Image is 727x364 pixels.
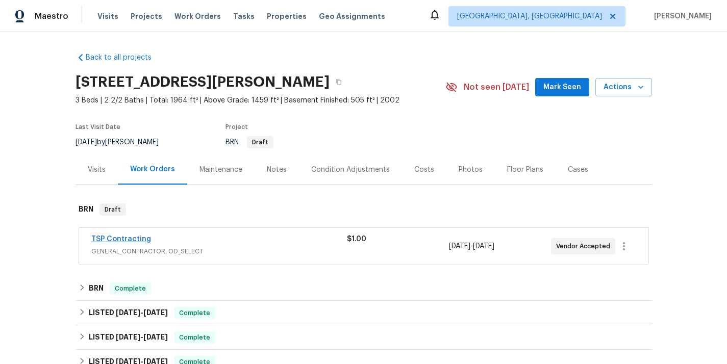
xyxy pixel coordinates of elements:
span: GENERAL_CONTRACTOR, OD_SELECT [91,246,347,256]
span: [DATE] [473,243,494,250]
span: Draft [248,139,272,145]
a: Back to all projects [76,53,173,63]
span: - [116,333,168,341]
span: [DATE] [116,309,140,316]
span: BRN [225,139,273,146]
a: TSP Contracting [91,236,151,243]
div: BRN Complete [76,276,652,301]
span: [DATE] [76,139,97,146]
span: [DATE] [116,333,140,341]
button: Actions [595,78,652,97]
span: [DATE] [449,243,470,250]
span: Maestro [35,11,68,21]
h6: BRN [89,282,104,295]
button: Mark Seen [535,78,589,97]
div: LISTED [DATE]-[DATE]Complete [76,301,652,325]
h2: [STREET_ADDRESS][PERSON_NAME] [76,77,330,87]
div: by [PERSON_NAME] [76,136,171,148]
span: Project [225,124,248,130]
span: Last Visit Date [76,124,120,130]
span: - [449,241,494,251]
div: Cases [568,165,588,175]
span: Tasks [233,13,255,20]
span: Geo Assignments [319,11,385,21]
div: Maintenance [199,165,242,175]
span: Properties [267,11,307,21]
h6: LISTED [89,307,168,319]
span: Mark Seen [543,81,581,94]
span: Work Orders [174,11,221,21]
span: Complete [175,308,214,318]
span: 3 Beds | 2 2/2 Baths | Total: 1964 ft² | Above Grade: 1459 ft² | Basement Finished: 505 ft² | 2002 [76,95,445,106]
div: LISTED [DATE]-[DATE]Complete [76,325,652,350]
div: BRN Draft [76,193,652,226]
span: Not seen [DATE] [464,82,529,92]
div: Condition Adjustments [311,165,390,175]
span: [DATE] [143,333,168,341]
span: Visits [97,11,118,21]
span: Actions [604,81,644,94]
h6: BRN [79,203,93,216]
span: Draft [101,204,125,215]
span: Projects [131,11,162,21]
span: $1.00 [347,236,366,243]
h6: LISTED [89,331,168,344]
div: Photos [459,165,483,175]
span: [PERSON_NAME] [650,11,712,21]
div: Costs [414,165,434,175]
div: Floor Plans [507,165,543,175]
div: Visits [88,165,106,175]
span: - [116,309,168,316]
div: Notes [267,165,287,175]
span: [DATE] [143,309,168,316]
span: Complete [175,332,214,343]
div: Work Orders [130,164,175,174]
span: [GEOGRAPHIC_DATA], [GEOGRAPHIC_DATA] [457,11,602,21]
span: Vendor Accepted [556,241,614,251]
span: Complete [111,283,150,294]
